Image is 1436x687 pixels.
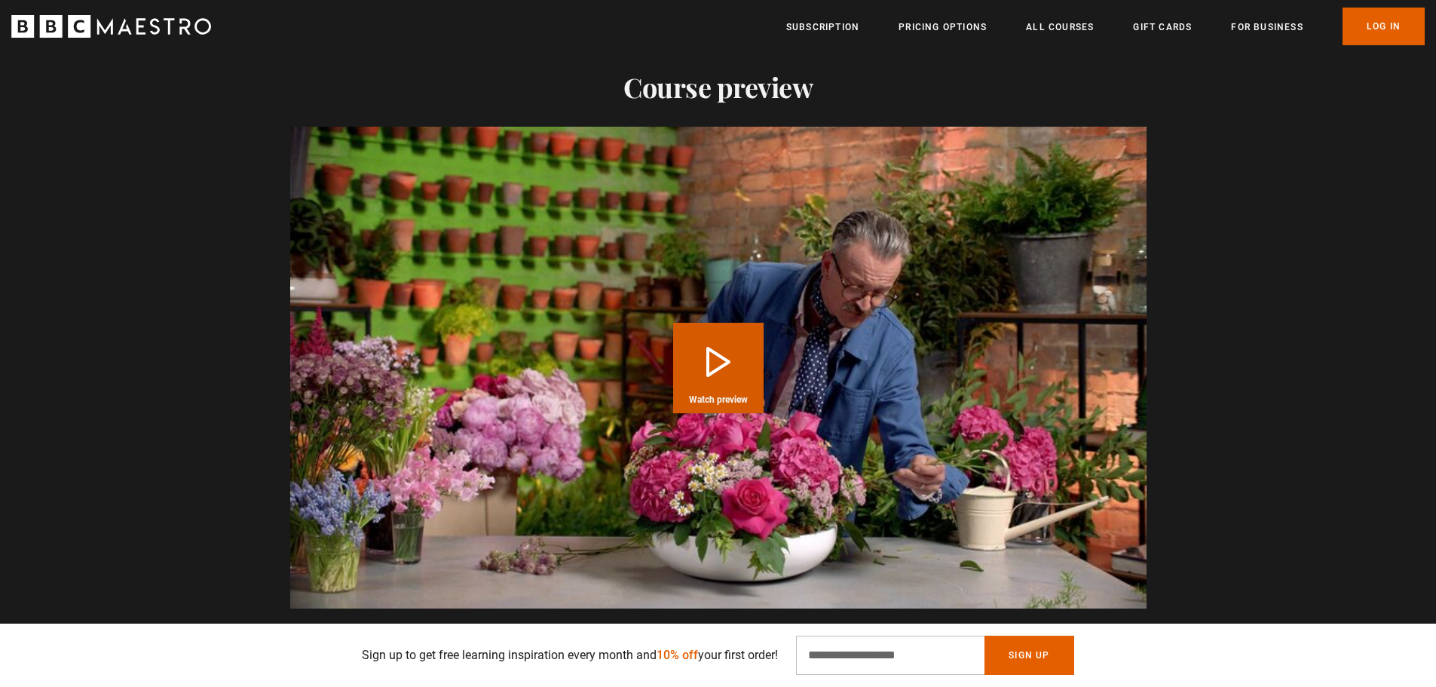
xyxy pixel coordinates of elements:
[899,20,987,35] a: Pricing Options
[11,15,211,38] svg: BBC Maestro
[984,636,1073,675] button: Sign Up
[1133,20,1192,35] a: Gift Cards
[673,323,764,413] button: Play Course overview for Decorating With Flowers with Simon Lycett
[786,20,859,35] a: Subscription
[1231,20,1303,35] a: For business
[290,127,1147,609] video-js: Video Player
[362,646,778,664] p: Sign up to get free learning inspiration every month and your first order!
[1026,20,1094,35] a: All Courses
[657,648,698,662] span: 10% off
[290,71,1147,103] h2: Course preview
[1343,8,1425,45] a: Log In
[689,395,748,404] span: Watch preview
[786,8,1425,45] nav: Primary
